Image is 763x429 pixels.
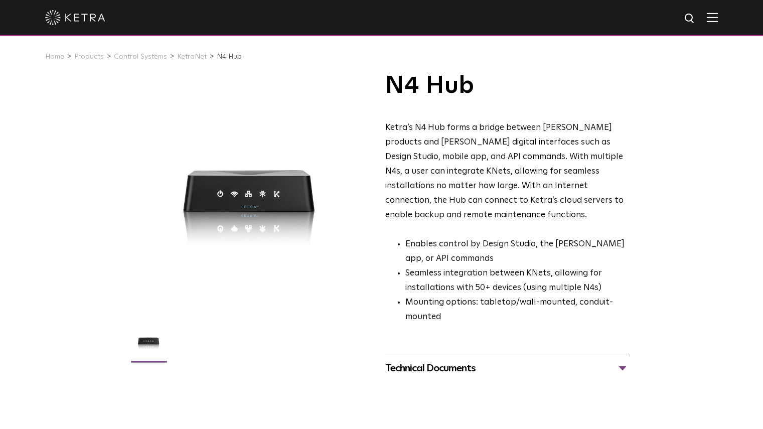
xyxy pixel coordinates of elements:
[45,10,105,25] img: ketra-logo-2019-white
[217,53,242,60] a: N4 Hub
[114,53,167,60] a: Control Systems
[385,123,624,219] span: Ketra’s N4 Hub forms a bridge between [PERSON_NAME] products and [PERSON_NAME] digital interfaces...
[405,266,630,296] li: Seamless integration between KNets, allowing for installations with 50+ devices (using multiple N4s)
[385,360,630,376] div: Technical Documents
[129,322,168,368] img: N4 Hub
[74,53,104,60] a: Products
[177,53,207,60] a: KetraNet
[684,13,696,25] img: search icon
[405,237,630,266] li: Enables control by Design Studio, the [PERSON_NAME] app, or API commands
[385,73,630,98] h1: N4 Hub
[45,53,64,60] a: Home
[405,296,630,325] li: Mounting options: tabletop/wall-mounted, conduit-mounted
[707,13,718,22] img: Hamburger%20Nav.svg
